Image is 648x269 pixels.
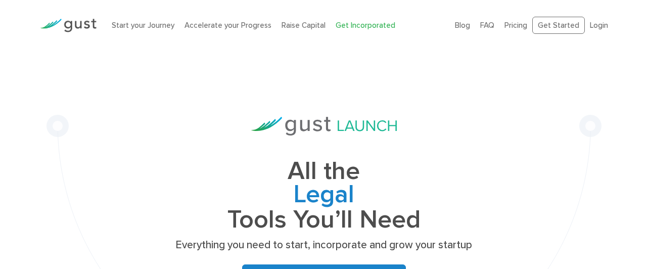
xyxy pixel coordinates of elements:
[532,17,585,34] a: Get Started
[336,21,395,30] a: Get Incorporated
[590,21,608,30] a: Login
[184,21,271,30] a: Accelerate your Progress
[40,19,97,32] img: Gust Logo
[112,21,174,30] a: Start your Journey
[251,117,397,136] img: Gust Launch Logo
[282,21,326,30] a: Raise Capital
[455,21,470,30] a: Blog
[172,238,476,252] p: Everything you need to start, incorporate and grow your startup
[172,183,476,208] span: Legal
[504,21,527,30] a: Pricing
[480,21,494,30] a: FAQ
[172,160,476,231] h1: All the Tools You’ll Need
